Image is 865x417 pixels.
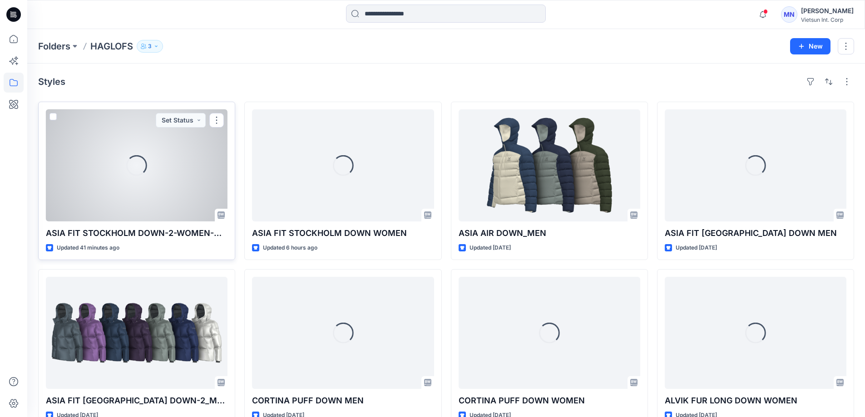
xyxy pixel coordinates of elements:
[781,6,797,23] div: MN
[665,227,846,240] p: ASIA FIT [GEOGRAPHIC_DATA] DOWN MEN
[665,394,846,407] p: ALVIK FUR LONG DOWN WOMEN
[90,40,133,53] p: HAGLOFS
[801,5,854,16] div: [PERSON_NAME]
[38,40,70,53] a: Folders
[676,243,717,253] p: Updated [DATE]
[470,243,511,253] p: Updated [DATE]
[137,40,163,53] button: 3
[252,227,434,240] p: ASIA FIT STOCKHOLM DOWN WOMEN
[459,394,640,407] p: CORTINA PUFF DOWN WOMEN
[57,243,119,253] p: Updated 41 minutes ago
[459,109,640,221] a: ASIA AIR DOWN_MEN
[263,243,317,253] p: Updated 6 hours ago
[148,41,152,51] p: 3
[459,227,640,240] p: ASIA AIR DOWN_MEN
[801,16,854,23] div: Vietsun Int. Corp
[46,227,227,240] p: ASIA FIT STOCKHOLM DOWN-2-WOMEN-OP2
[38,76,65,87] h4: Styles
[252,394,434,407] p: CORTINA PUFF DOWN MEN
[46,277,227,389] a: ASIA FIT STOCKHOLM DOWN-2_MEN
[790,38,830,54] button: New
[46,394,227,407] p: ASIA FIT [GEOGRAPHIC_DATA] DOWN-2_MEN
